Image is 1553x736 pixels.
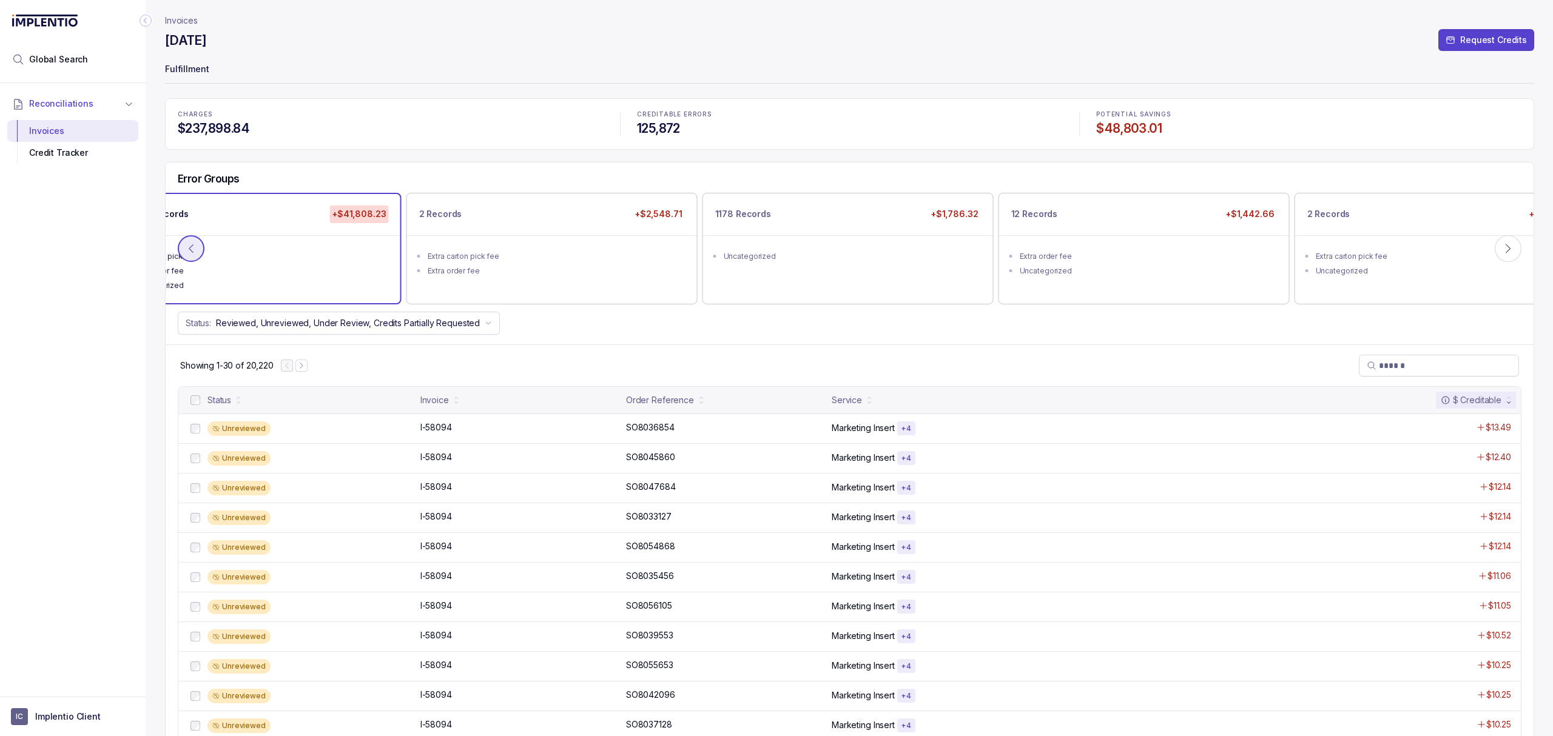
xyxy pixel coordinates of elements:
[190,543,200,552] input: checkbox-checkbox
[17,120,129,142] div: Invoices
[420,570,452,582] p: I-58094
[207,659,271,674] div: Unreviewed
[29,98,93,110] span: Reconciliations
[178,120,603,137] h4: $237,898.84
[1489,481,1511,493] p: $12.14
[626,718,672,731] p: SO8037128
[190,721,200,731] input: checkbox-checkbox
[420,540,452,552] p: I-58094
[295,360,308,372] button: Next Page
[901,661,912,671] p: + 4
[1223,206,1277,222] p: +$1,442.66
[901,424,912,433] p: + 4
[901,632,912,641] p: + 4
[715,208,771,220] p: 1178 Records
[637,111,1062,118] p: CREDITABLE ERRORS
[901,513,912,523] p: + 4
[832,689,895,701] p: Marketing Insert
[190,453,200,463] input: checkbox-checkbox
[178,312,500,335] button: Status:Reviewed, Unreviewed, Under Review, Credits Partially Requested
[329,206,388,222] p: +$41,808.23
[190,424,200,433] input: checkbox-checkbox
[165,58,1534,82] p: Fulfillment
[35,711,101,723] p: Implentio Client
[190,632,200,641] input: checkbox-checkbox
[1486,718,1511,731] p: $10.25
[11,708,28,725] span: User initials
[1488,600,1511,612] p: $11.05
[420,510,452,523] p: I-58094
[832,394,862,406] div: Service
[132,250,388,263] div: Extra item pick fee
[626,451,675,463] p: SO8045860
[180,360,274,372] p: Showing 1-30 of 20,220
[1486,421,1511,433] p: $13.49
[207,394,231,406] div: Status
[832,600,895,612] p: Marketing Insert
[207,540,271,555] div: Unreviewed
[832,630,895,642] p: Marketing Insert
[901,721,912,731] p: + 4
[1486,451,1511,463] p: $12.40
[420,659,452,671] p: I-58094
[419,208,462,220] p: 2 Records
[207,421,271,436] div: Unreviewed
[207,689,271,703] div: Unreviewed
[186,317,211,329] p: Status:
[626,421,675,433] p: SO8036854
[207,629,271,644] div: Unreviewed
[832,481,895,493] p: Marketing Insert
[1460,34,1527,46] p: Request Credits
[626,394,694,406] div: Order Reference
[1096,111,1521,118] p: POTENTIAL SAVINGS
[626,659,673,671] p: SO8055653
[138,13,153,28] div: Collapse Icon
[420,394,449,406] div: Invoice
[1487,570,1511,582] p: $11.06
[1307,208,1350,220] p: 2 Records
[1489,510,1511,523] p: $12.14
[132,265,388,277] div: Extra order fee
[901,572,912,582] p: + 4
[901,602,912,612] p: + 4
[207,451,271,466] div: Unreviewed
[165,15,198,27] a: Invoices
[626,600,672,612] p: SO8056105
[428,265,684,277] div: Extra order fee
[420,481,452,493] p: I-58094
[165,32,206,49] h4: [DATE]
[1020,250,1276,263] div: Extra order fee
[1489,540,1511,552] p: $12.14
[901,483,912,493] p: + 4
[7,118,138,167] div: Reconciliations
[207,600,271,614] div: Unreviewed
[626,629,673,641] p: SO8039553
[901,453,912,463] p: + 4
[190,513,200,523] input: checkbox-checkbox
[420,451,452,463] p: I-58094
[832,452,895,464] p: Marketing Insert
[190,395,200,405] input: checkbox-checkbox
[178,172,240,186] h5: Error Groups
[29,53,88,65] span: Global Search
[1486,659,1511,671] p: $10.25
[1096,120,1521,137] h4: $48,803.01
[832,719,895,731] p: Marketing Insert
[420,629,452,641] p: I-58094
[832,511,895,523] p: Marketing Insert
[190,602,200,612] input: checkbox-checkbox
[637,120,1062,137] h4: 125,872
[832,570,895,583] p: Marketing Insert
[832,422,895,434] p: Marketing Insert
[190,483,200,493] input: checkbox-checkbox
[190,691,200,701] input: checkbox-checkbox
[207,718,271,733] div: Unreviewed
[17,142,129,164] div: Credit Tracker
[1486,689,1511,701] p: $10.25
[207,570,271,584] div: Unreviewed
[207,481,271,495] div: Unreviewed
[1020,265,1276,277] div: Uncategorized
[428,250,684,263] div: Extra carton pick fee
[1441,394,1501,406] div: $ Creditable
